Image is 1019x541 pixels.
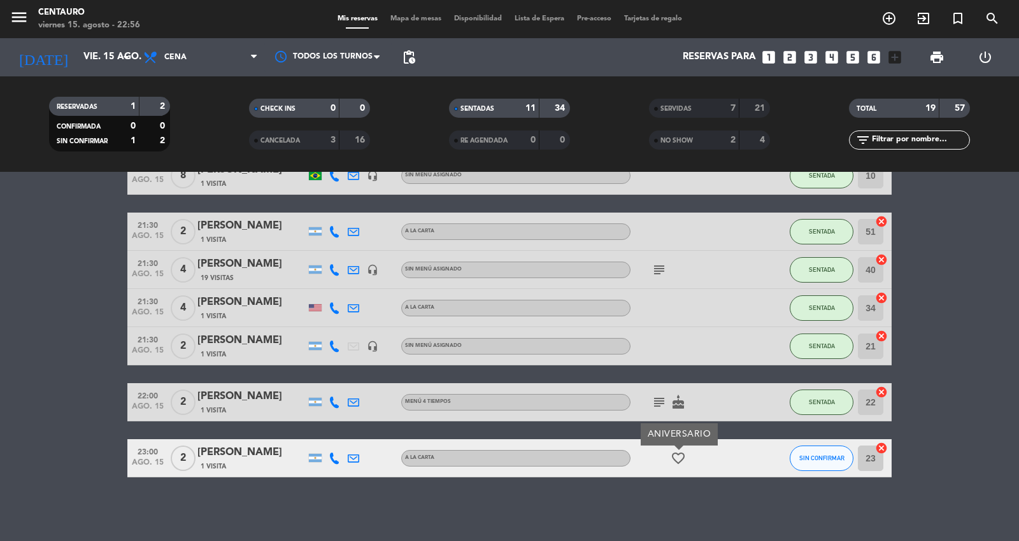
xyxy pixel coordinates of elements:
div: [PERSON_NAME] [197,256,306,272]
span: CANCELADA [260,137,300,144]
i: subject [652,395,667,410]
strong: 34 [555,104,567,113]
div: [PERSON_NAME] [197,218,306,234]
i: looks_4 [823,49,840,66]
span: 8 [171,163,196,188]
span: 2 [171,446,196,471]
span: SIN CONFIRMAR [799,454,844,461]
div: viernes 15. agosto - 22:56 [38,19,140,32]
span: SIN CONFIRMAR [57,138,108,144]
span: ago. 15 [132,458,164,473]
span: CONFIRMADA [57,123,101,130]
span: SENTADA [809,304,835,311]
span: 2 [171,390,196,415]
strong: 0 [360,104,367,113]
strong: 7 [730,104,736,113]
button: SENTADA [790,219,853,244]
i: power_settings_new [978,50,993,65]
strong: 2 [160,102,167,111]
span: 21:30 [132,332,164,346]
i: subject [652,262,667,278]
strong: 2 [160,136,167,145]
strong: 0 [331,104,336,113]
span: SENTADA [809,172,835,179]
button: SENTADA [790,334,853,359]
i: looks_one [760,49,777,66]
span: ago. 15 [132,402,164,417]
span: 1 Visita [201,311,226,321]
span: Cena [164,53,187,62]
span: 2 [171,219,196,244]
span: pending_actions [401,50,417,65]
span: print [929,50,944,65]
strong: 11 [525,104,536,113]
div: LOG OUT [961,38,1009,76]
span: Tarjetas de regalo [618,15,688,22]
i: headset_mic [367,170,378,181]
span: ago. 15 [132,270,164,285]
span: ago. 15 [132,346,164,361]
strong: 1 [131,102,136,111]
span: NO SHOW [660,137,693,144]
strong: 57 [955,104,967,113]
strong: 0 [531,136,536,144]
i: cancel [875,215,888,228]
span: 1 Visita [201,461,226,472]
div: [PERSON_NAME] [197,388,306,405]
strong: 2 [730,136,736,144]
span: SENTADAS [460,106,494,112]
button: menu [10,8,29,31]
span: SERVIDAS [660,106,692,112]
span: 1 Visita [201,349,226,360]
i: headset_mic [367,341,378,352]
i: exit_to_app [916,11,931,26]
span: TOTAL [857,106,876,112]
div: ANIVERSARIO [641,423,718,446]
button: SENTADA [790,257,853,283]
span: 4 [171,295,196,321]
div: [PERSON_NAME] [197,294,306,311]
div: [PERSON_NAME] [197,444,306,461]
i: menu [10,8,29,27]
span: Sin menú asignado [405,267,462,272]
strong: 21 [755,104,767,113]
input: Filtrar por nombre... [871,133,969,147]
button: SIN CONFIRMAR [790,446,853,471]
strong: 0 [160,122,167,130]
i: cancel [875,292,888,304]
span: ago. 15 [132,232,164,246]
div: Centauro [38,6,140,19]
i: add_box [887,49,903,66]
span: A LA CARTA [405,228,434,234]
span: SENTADA [809,266,835,273]
i: cancel [875,442,888,454]
button: SENTADA [790,295,853,321]
i: filter_list [855,132,871,148]
span: Disponibilidad [448,15,508,22]
i: looks_6 [866,49,882,66]
span: Mapa de mesas [384,15,448,22]
i: arrow_drop_down [118,50,134,65]
i: looks_5 [844,49,861,66]
i: cancel [875,330,888,342]
span: SENTADA [809,228,835,235]
span: MENÚ 4 TIEMPOS [405,399,451,404]
span: 21:30 [132,217,164,232]
span: 4 [171,257,196,283]
span: ago. 15 [132,176,164,190]
i: [DATE] [10,43,77,71]
span: 1 Visita [201,179,226,189]
i: turned_in_not [950,11,966,26]
strong: 16 [355,136,367,144]
span: RESERVADAS [57,104,97,110]
span: RE AGENDADA [460,137,508,144]
i: looks_two [781,49,798,66]
span: SENTADA [809,342,835,349]
i: cake [671,395,686,410]
span: 21:30 [132,293,164,308]
i: add_circle_outline [881,11,897,26]
span: Pre-acceso [571,15,618,22]
span: A LA CARTA [405,305,434,310]
span: 19 Visitas [201,273,234,283]
i: looks_3 [802,49,819,66]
